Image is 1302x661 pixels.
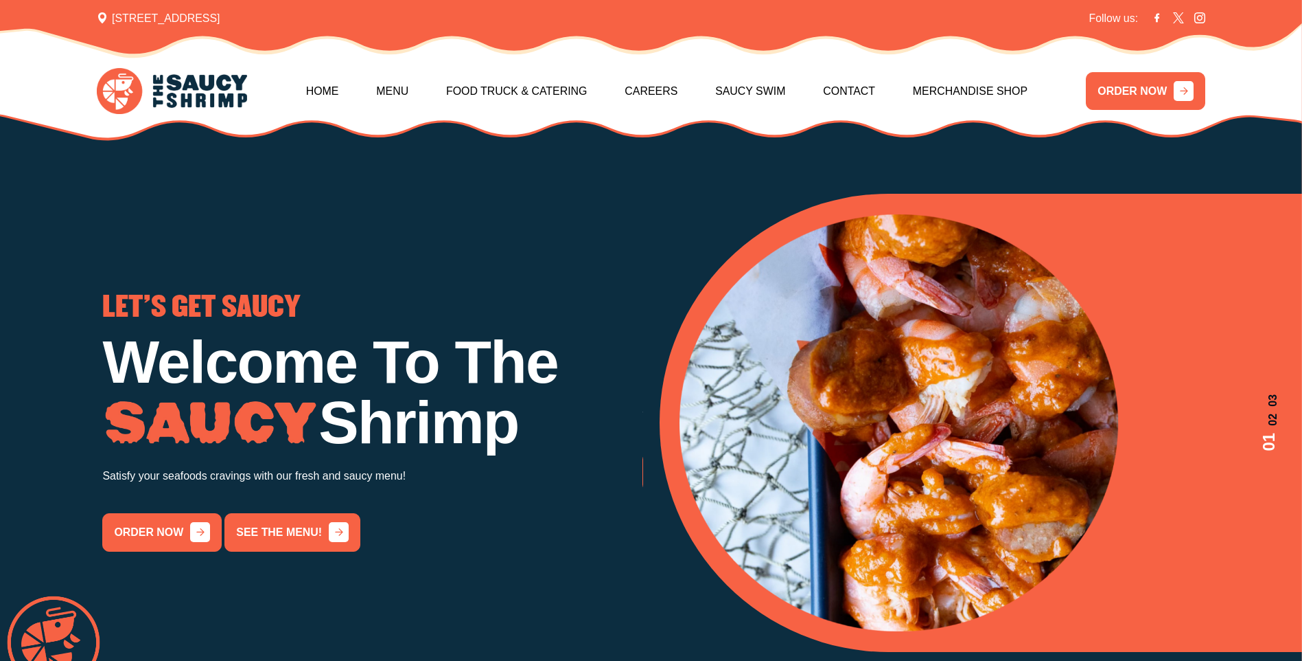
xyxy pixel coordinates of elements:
a: Home [306,62,339,121]
div: 1 / 3 [679,214,1281,631]
a: Contact [823,62,875,121]
span: Follow us: [1089,10,1138,27]
a: Saucy Swim [715,62,785,121]
a: See the menu! [224,513,360,552]
span: 02 [1257,414,1281,426]
span: GO THE WHOLE NINE YARDS [642,294,955,322]
a: Merchandise Shop [913,62,1027,121]
div: 1 / 3 [102,294,642,551]
span: 03 [1257,394,1281,407]
img: Image [102,401,318,446]
a: Menu [376,62,408,121]
img: Banner Image [679,214,1118,631]
h1: Welcome To The Shrimp [102,333,642,453]
div: 2 / 3 [642,294,1183,491]
span: LET'S GET SAUCY [102,294,301,322]
img: logo [97,68,247,113]
p: Satisfy your seafoods cravings with our fresh and saucy menu! [102,467,642,486]
h1: Low Country Boil [642,333,1183,393]
a: Careers [625,62,677,121]
a: ORDER NOW [1086,72,1205,111]
a: order now [642,453,762,491]
a: Food Truck & Catering [446,62,588,121]
span: [STREET_ADDRESS] [97,10,220,27]
p: Try our famous Whole Nine Yards sauce! The recipe is our secret! [642,407,1183,426]
a: order now [102,513,222,552]
span: 01 [1257,433,1281,451]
